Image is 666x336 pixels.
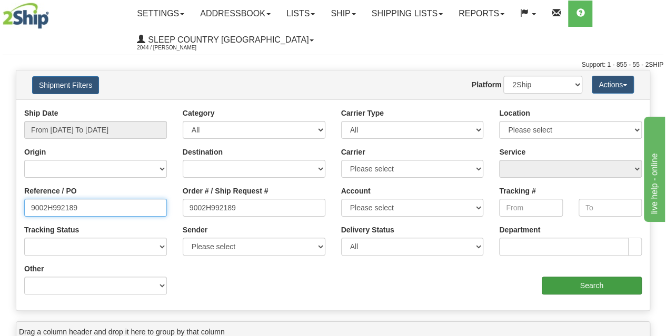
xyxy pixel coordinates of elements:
input: From [499,199,562,217]
label: Service [499,147,525,157]
button: Shipment Filters [32,76,99,94]
label: Delivery Status [341,225,394,235]
label: Carrier Type [341,108,384,118]
label: Department [499,225,540,235]
label: Reference / PO [24,186,77,196]
iframe: chat widget [642,114,665,221]
a: Sleep Country [GEOGRAPHIC_DATA] 2044 / [PERSON_NAME] [129,27,322,53]
label: Category [183,108,215,118]
label: Sender [183,225,207,235]
label: Other [24,263,44,274]
a: Ship [323,1,363,27]
label: Platform [472,79,502,90]
input: Search [542,277,642,294]
label: Tracking Status [24,225,79,235]
span: 2044 / [PERSON_NAME] [137,43,216,53]
span: Sleep Country [GEOGRAPHIC_DATA] [145,35,309,44]
a: Addressbook [192,1,279,27]
img: logo2044.jpg [3,3,49,29]
a: Reports [451,1,512,27]
label: Origin [24,147,46,157]
label: Location [499,108,530,118]
div: live help - online [8,6,97,19]
a: Settings [129,1,192,27]
label: Carrier [341,147,365,157]
div: Support: 1 - 855 - 55 - 2SHIP [3,60,663,69]
label: Tracking # [499,186,535,196]
button: Actions [592,76,634,94]
input: To [579,199,642,217]
label: Ship Date [24,108,58,118]
label: Destination [183,147,223,157]
label: Order # / Ship Request # [183,186,269,196]
a: Lists [279,1,323,27]
a: Shipping lists [364,1,451,27]
label: Account [341,186,371,196]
